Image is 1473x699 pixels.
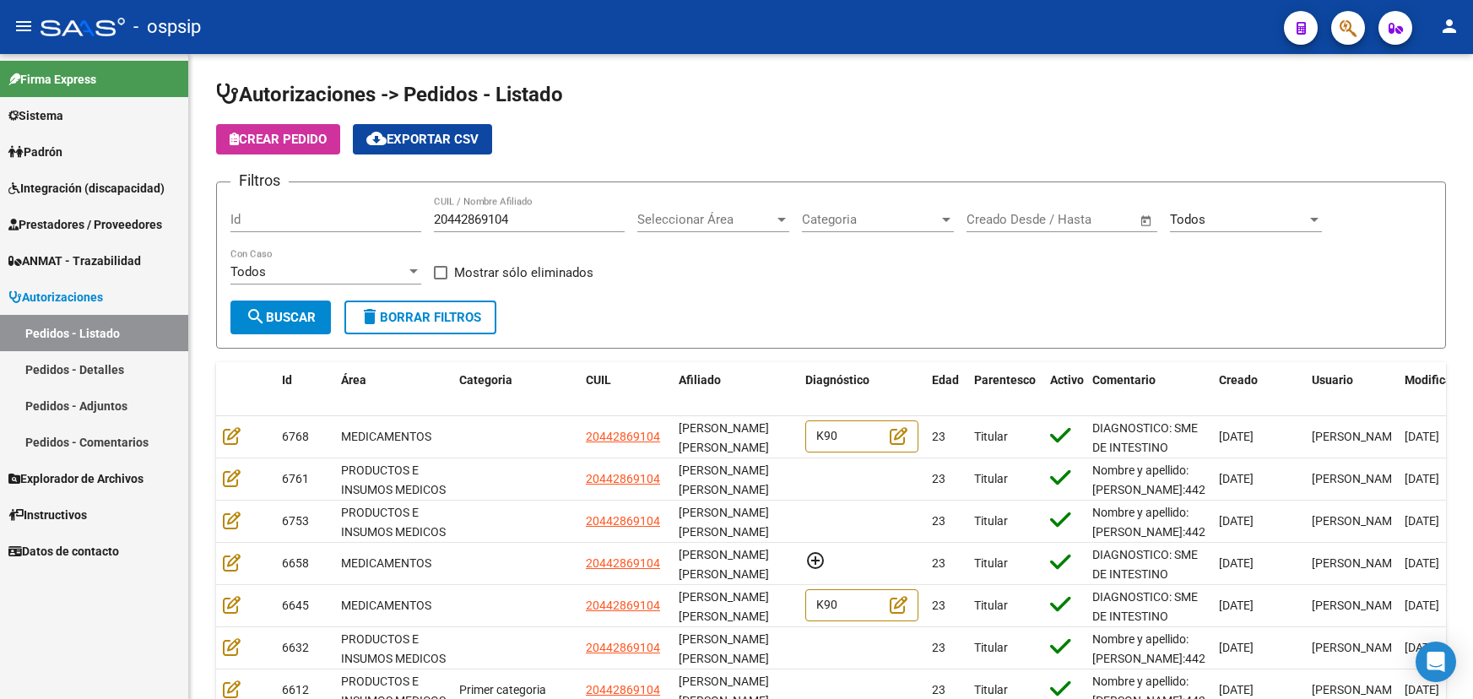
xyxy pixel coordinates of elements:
[586,641,660,654] span: 20442869104
[8,542,119,561] span: Datos de contacto
[1219,556,1254,570] span: [DATE]
[1086,362,1212,418] datatable-header-cell: Comentario
[1219,430,1254,443] span: [DATE]
[1305,362,1398,418] datatable-header-cell: Usuario
[459,373,512,387] span: Categoria
[8,469,144,488] span: Explorador de Archivos
[974,373,1036,387] span: Parentesco
[932,472,945,485] span: 23
[679,632,769,665] span: [PERSON_NAME] [PERSON_NAME]
[216,83,563,106] span: Autorizaciones -> Pedidos - Listado
[341,599,431,612] span: MEDICAMENTOS
[586,599,660,612] span: 20442869104
[805,589,918,622] div: K90
[1219,641,1254,654] span: [DATE]
[1219,373,1258,387] span: Creado
[282,641,309,654] span: 6632
[282,599,309,612] span: 6645
[452,362,579,418] datatable-header-cell: Categoria
[282,514,309,528] span: 6753
[1312,430,1402,443] span: [PERSON_NAME]
[679,373,721,387] span: Afiliado
[1405,430,1439,443] span: [DATE]
[341,556,431,570] span: MEDICAMENTOS
[360,310,481,325] span: Borrar Filtros
[1092,373,1156,387] span: Comentario
[932,556,945,570] span: 23
[282,556,309,570] span: 6658
[679,590,769,623] span: [PERSON_NAME] [PERSON_NAME]
[1405,599,1439,612] span: [DATE]
[679,421,769,454] span: [PERSON_NAME] [PERSON_NAME]
[799,362,925,418] datatable-header-cell: Diagnóstico
[341,373,366,387] span: Área
[230,132,327,147] span: Crear Pedido
[586,373,611,387] span: CUIL
[586,556,660,570] span: 20442869104
[334,362,452,418] datatable-header-cell: Área
[8,215,162,234] span: Prestadores / Proveedores
[974,556,1008,570] span: Titular
[1405,373,1465,387] span: Modificado
[974,683,1008,696] span: Titular
[8,506,87,524] span: Instructivos
[341,430,431,443] span: MEDICAMENTOS
[1405,683,1439,696] span: [DATE]
[8,252,141,270] span: ANMAT - Trazabilidad
[230,264,266,279] span: Todos
[637,212,774,227] span: Seleccionar Área
[14,16,34,36] mat-icon: menu
[230,301,331,334] button: Buscar
[1312,599,1402,612] span: [PERSON_NAME]
[282,683,309,696] span: 6612
[8,70,96,89] span: Firma Express
[8,106,63,125] span: Sistema
[8,179,165,198] span: Integración (discapacidad)
[925,362,967,418] datatable-header-cell: Edad
[586,430,660,443] span: 20442869104
[679,506,769,539] span: [PERSON_NAME] [PERSON_NAME]
[275,362,334,418] datatable-header-cell: Id
[1037,212,1118,227] input: End date
[8,143,62,161] span: Padrón
[133,8,201,46] span: - ospsip
[586,514,660,528] span: 20442869104
[974,641,1008,654] span: Titular
[246,310,316,325] span: Buscar
[459,683,546,696] span: Primer categoria
[1312,556,1402,570] span: [PERSON_NAME]
[1312,683,1402,696] span: [PERSON_NAME]
[932,373,959,387] span: Edad
[1219,599,1254,612] span: [DATE]
[1405,472,1439,485] span: [DATE]
[586,683,660,696] span: 20442869104
[216,124,340,154] button: Crear Pedido
[360,306,380,327] mat-icon: delete
[679,463,769,496] span: [PERSON_NAME] [PERSON_NAME]
[1219,514,1254,528] span: [DATE]
[1405,514,1439,528] span: [DATE]
[1439,16,1459,36] mat-icon: person
[805,373,869,387] span: Diagnóstico
[1312,641,1402,654] span: [PERSON_NAME]
[454,263,593,283] span: Mostrar sólo eliminados
[366,128,387,149] mat-icon: cloud_download
[341,632,446,665] span: PRODUCTOS E INSUMOS MEDICOS
[246,306,266,327] mat-icon: search
[1219,683,1254,696] span: [DATE]
[974,599,1008,612] span: Titular
[974,472,1008,485] span: Titular
[932,599,945,612] span: 23
[932,683,945,696] span: 23
[974,430,1008,443] span: Titular
[341,463,446,496] span: PRODUCTOS E INSUMOS MEDICOS
[967,212,1021,227] input: Start date
[802,212,939,227] span: Categoria
[282,430,309,443] span: 6768
[672,362,799,418] datatable-header-cell: Afiliado
[805,420,918,453] div: K90
[679,548,769,581] span: [PERSON_NAME] [PERSON_NAME]
[344,301,496,334] button: Borrar Filtros
[1092,463,1239,593] span: Nombre y apellido: [PERSON_NAME]:44286910 Reposición para el [PERSON_NAME] Teléfono: [PHONE_NUMBE...
[967,362,1043,418] datatable-header-cell: Parentesco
